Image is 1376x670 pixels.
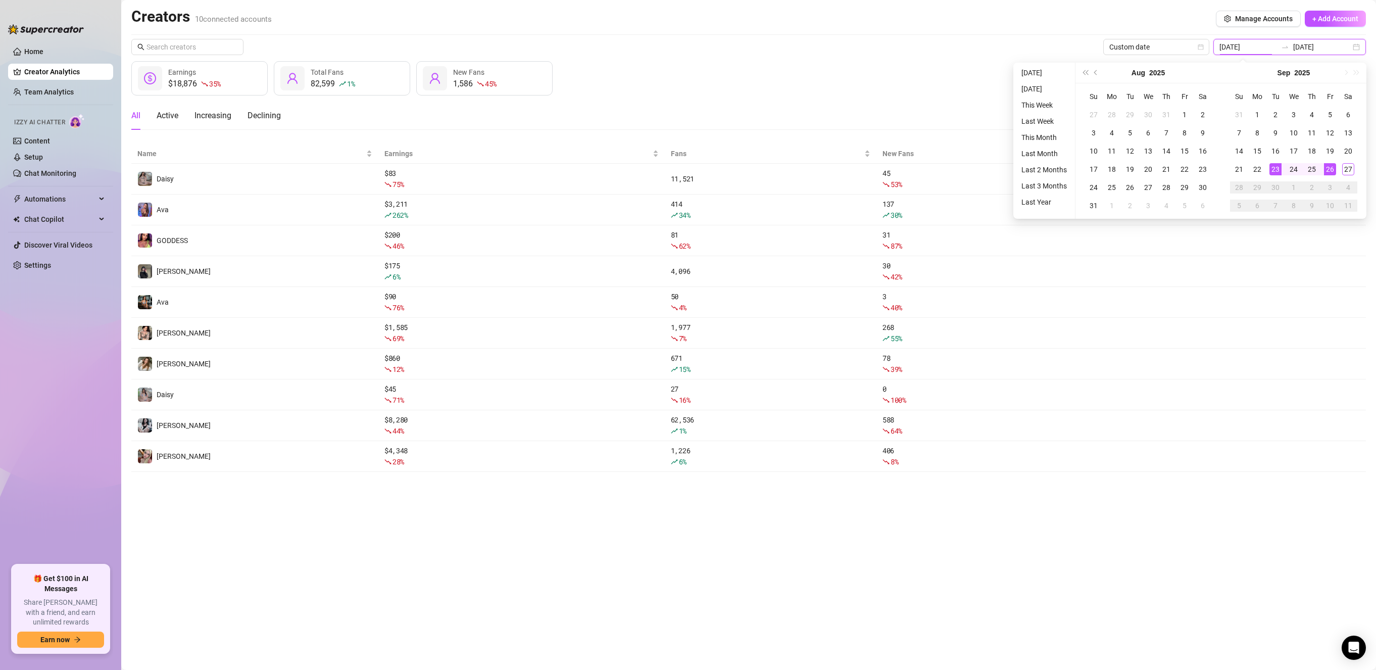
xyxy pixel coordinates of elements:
[1230,106,1248,124] td: 2025-08-31
[1194,160,1212,178] td: 2025-08-23
[1175,160,1194,178] td: 2025-08-22
[1142,109,1154,121] div: 30
[1216,11,1301,27] button: Manage Accounts
[1266,197,1285,215] td: 2025-10-07
[1157,160,1175,178] td: 2025-08-21
[137,148,364,159] span: Name
[1269,127,1282,139] div: 9
[1160,200,1172,212] div: 4
[453,68,484,76] span: New Fans
[1251,109,1263,121] div: 1
[1312,15,1358,23] span: + Add Account
[1106,145,1118,157] div: 11
[311,68,343,76] span: Total Fans
[1293,41,1351,53] input: End date
[24,211,96,227] span: Chat Copilot
[1303,106,1321,124] td: 2025-09-04
[1121,160,1139,178] td: 2025-08-19
[1266,142,1285,160] td: 2025-09-16
[1306,200,1318,212] div: 9
[157,236,188,245] span: GODDESS
[1269,181,1282,194] div: 30
[1248,106,1266,124] td: 2025-09-01
[1157,124,1175,142] td: 2025-08-07
[1175,178,1194,197] td: 2025-08-29
[1124,163,1136,175] div: 19
[392,179,404,189] span: 75 %
[1233,127,1245,139] div: 7
[1139,87,1157,106] th: We
[1160,145,1172,157] div: 14
[1324,163,1336,175] div: 26
[144,72,156,84] span: dollar-circle
[1197,181,1209,194] div: 30
[1106,109,1118,121] div: 28
[392,210,408,220] span: 262 %
[1106,181,1118,194] div: 25
[1339,87,1357,106] th: Sa
[1251,127,1263,139] div: 8
[8,24,84,34] img: logo-BBDzfeDw.svg
[1139,160,1157,178] td: 2025-08-20
[209,79,221,88] span: 35 %
[1288,109,1300,121] div: 3
[1124,181,1136,194] div: 26
[1103,160,1121,178] td: 2025-08-18
[1194,142,1212,160] td: 2025-08-16
[1303,160,1321,178] td: 2025-09-25
[1235,15,1293,23] span: Manage Accounts
[1306,127,1318,139] div: 11
[1339,160,1357,178] td: 2025-09-27
[1198,44,1204,50] span: calendar
[378,144,665,164] th: Earnings
[1281,43,1289,51] span: swap-right
[24,47,43,56] a: Home
[1266,87,1285,106] th: Tu
[1233,181,1245,194] div: 28
[1121,106,1139,124] td: 2025-07-29
[1294,63,1310,83] button: Choose a year
[1321,160,1339,178] td: 2025-09-26
[157,175,174,183] span: Daisy
[1306,181,1318,194] div: 2
[671,266,870,277] div: 4,096
[1157,197,1175,215] td: 2025-09-04
[1197,127,1209,139] div: 9
[1248,124,1266,142] td: 2025-09-08
[138,326,152,340] img: Jenna
[1251,163,1263,175] div: 22
[1017,180,1071,192] li: Last 3 Months
[1230,178,1248,197] td: 2025-09-28
[1266,178,1285,197] td: 2025-09-30
[1017,67,1071,79] li: [DATE]
[1269,109,1282,121] div: 2
[69,114,85,128] img: AI Chatter
[1157,87,1175,106] th: Th
[24,153,43,161] a: Setup
[1017,196,1071,208] li: Last Year
[1017,131,1071,143] li: This Month
[1103,178,1121,197] td: 2025-08-25
[1230,142,1248,160] td: 2025-09-14
[384,212,391,219] span: rise
[1175,87,1194,106] th: Fr
[1339,106,1357,124] td: 2025-09-06
[1157,142,1175,160] td: 2025-08-14
[168,68,196,76] span: Earnings
[1175,142,1194,160] td: 2025-08-15
[671,229,870,252] div: 81
[13,216,20,223] img: Chat Copilot
[1303,142,1321,160] td: 2025-09-18
[138,295,152,309] img: Ava
[1230,87,1248,106] th: Su
[1266,160,1285,178] td: 2025-09-23
[1248,197,1266,215] td: 2025-10-06
[24,191,96,207] span: Automations
[1288,181,1300,194] div: 1
[1139,142,1157,160] td: 2025-08-13
[1277,63,1291,83] button: Choose a month
[1178,145,1191,157] div: 15
[1139,106,1157,124] td: 2025-07-30
[876,144,1181,164] th: New Fans
[1285,106,1303,124] td: 2025-09-03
